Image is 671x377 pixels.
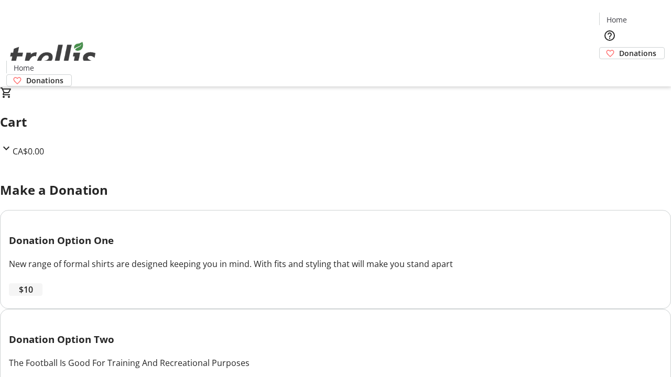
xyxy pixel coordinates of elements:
[607,14,627,25] span: Home
[6,74,72,86] a: Donations
[599,59,620,80] button: Cart
[6,30,100,83] img: Orient E2E Organization ogg90yEZhJ's Logo
[9,233,662,248] h3: Donation Option One
[599,25,620,46] button: Help
[14,62,34,73] span: Home
[619,48,656,59] span: Donations
[13,146,44,157] span: CA$0.00
[7,62,40,73] a: Home
[9,357,662,369] div: The Football Is Good For Training And Recreational Purposes
[599,47,665,59] a: Donations
[9,258,662,270] div: New range of formal shirts are designed keeping you in mind. With fits and styling that will make...
[9,283,42,296] button: $10
[9,332,662,347] h3: Donation Option Two
[19,283,33,296] span: $10
[26,75,63,86] span: Donations
[600,14,633,25] a: Home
